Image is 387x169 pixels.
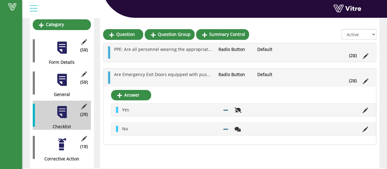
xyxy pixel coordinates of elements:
[346,52,360,59] li: (2 )
[145,29,195,40] a: Question Group
[122,107,129,113] span: Yes
[215,71,254,78] li: Radio Button
[33,124,86,130] div: Checklist
[196,29,249,40] a: Summary Control
[215,46,254,52] li: Radio Button
[80,47,88,53] span: (5 )
[80,111,88,117] span: (2 )
[122,126,128,132] span: No
[33,156,86,162] div: Corrective Action
[254,71,293,78] li: Default
[33,91,86,98] div: General
[114,71,343,77] span: Are Emergency Exit Doors equipped with push bar, EXIT Label, lighted EXIT signs, and are Exit Doo...
[346,78,360,84] li: (2 )
[33,19,91,30] a: Category
[80,144,88,150] span: (1 )
[111,90,151,100] a: Answer
[33,59,86,65] div: Form Details
[114,46,285,52] span: PPE: Are all personnel wearing the appropriate PPE for the task they're performing?
[80,79,88,85] span: (5 )
[103,29,143,40] a: Question
[254,46,293,52] li: Default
